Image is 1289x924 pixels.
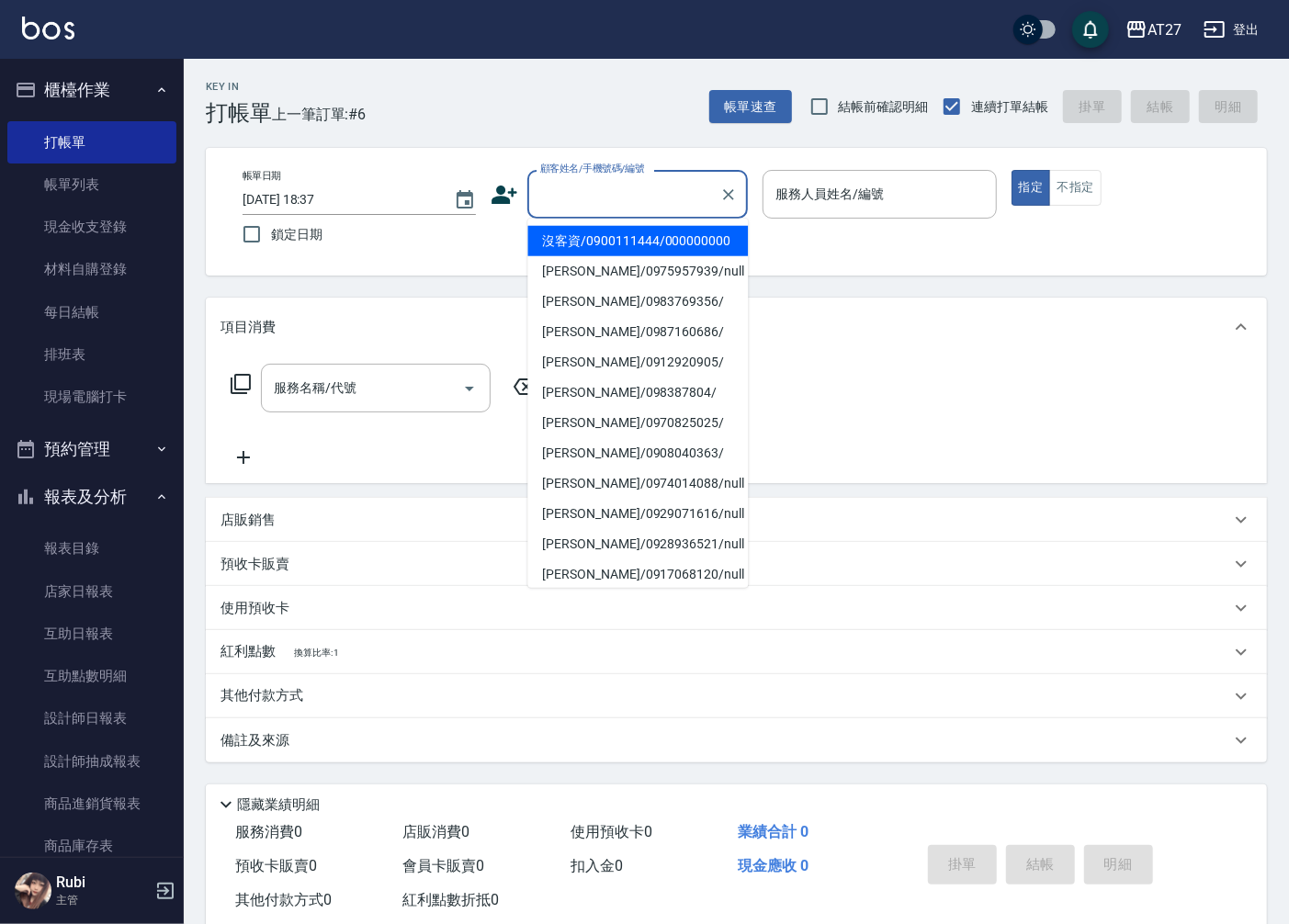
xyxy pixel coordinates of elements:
label: 帳單日期 [243,169,281,183]
span: 扣入金 0 [571,857,623,874]
span: 結帳前確認明細 [839,97,929,117]
p: 項目消費 [220,318,276,337]
div: 紅利點數換算比率: 1 [206,630,1267,674]
p: 預收卡販賣 [220,555,289,574]
a: 店家日報表 [7,570,176,613]
span: 使用預收卡 0 [571,823,652,840]
button: 登出 [1196,13,1267,47]
div: 預收卡販賣 [206,542,1267,586]
p: 紅利點數 [220,642,339,662]
li: [PERSON_NAME]/0987160686/ [527,317,748,347]
li: [PERSON_NAME]/0908040363/ [527,438,748,468]
div: 其他付款方式 [206,674,1267,718]
span: 會員卡販賣 0 [403,857,485,874]
button: 不指定 [1049,170,1101,206]
a: 商品庫存表 [7,825,176,867]
span: 服務消費 0 [235,823,302,840]
a: 互助點數明細 [7,655,176,697]
p: 其他付款方式 [220,686,312,706]
span: 店販消費 0 [403,823,470,840]
li: [PERSON_NAME]/0912920905/ [527,347,748,377]
li: [PERSON_NAME]/0974014088/null [527,468,748,499]
button: save [1072,11,1109,48]
button: 預約管理 [7,425,176,473]
a: 排班表 [7,333,176,376]
li: [PERSON_NAME]/0928936521/null [527,529,748,559]
button: 報表及分析 [7,473,176,521]
button: 指定 [1012,170,1051,206]
a: 現場電腦打卡 [7,376,176,418]
button: 櫃檯作業 [7,66,176,114]
p: 主管 [56,892,150,908]
h2: Key In [206,81,272,93]
p: 備註及來源 [220,731,289,750]
span: 預收卡販賣 0 [235,857,317,874]
span: 連續打單結帳 [971,97,1048,117]
span: 上一筆訂單:#6 [272,103,367,126]
li: [PERSON_NAME]/0983769356/ [527,287,748,317]
p: 使用預收卡 [220,599,289,618]
button: AT27 [1118,11,1189,49]
li: [PERSON_NAME]/0975957939/null [527,256,748,287]
div: 店販銷售 [206,498,1267,542]
div: AT27 [1148,18,1182,41]
li: [PERSON_NAME]/0917068120/null [527,559,748,590]
li: [PERSON_NAME]/098387804/ [527,377,748,408]
span: 換算比率: 1 [294,648,340,658]
li: [PERSON_NAME]/0970825025/ [527,408,748,438]
li: 沒客資/0900111444/000000000 [527,226,748,256]
span: 鎖定日期 [271,225,322,244]
p: 店販銷售 [220,511,276,530]
a: 打帳單 [7,121,176,163]
h5: Rubi [56,873,150,892]
span: 現金應收 0 [739,857,809,874]
a: 互助日報表 [7,613,176,655]
button: Open [455,374,484,403]
h3: 打帳單 [206,100,272,126]
div: 項目消費 [206,298,1267,356]
a: 報表目錄 [7,527,176,569]
img: Logo [22,17,74,39]
a: 材料自購登錄 [7,248,176,290]
input: YYYY/MM/DD hh:mm [243,185,435,215]
img: Person [15,873,51,909]
a: 商品進銷貨報表 [7,783,176,825]
a: 現金收支登錄 [7,206,176,248]
span: 紅利點數折抵 0 [403,891,500,908]
a: 設計師日報表 [7,697,176,739]
button: Choose date, selected date is 2025-08-14 [443,178,487,222]
p: 隱藏業績明細 [237,795,320,815]
label: 顧客姓名/手機號碼/編號 [540,162,645,175]
a: 帳單列表 [7,163,176,206]
span: 其他付款方式 0 [235,891,332,908]
button: Clear [716,182,741,208]
button: 帳單速查 [709,90,792,124]
span: 業績合計 0 [739,823,809,840]
li: [PERSON_NAME]/0929071616/null [527,499,748,529]
div: 備註及來源 [206,718,1267,762]
a: 設計師抽成報表 [7,740,176,783]
a: 每日結帳 [7,291,176,333]
div: 使用預收卡 [206,586,1267,630]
